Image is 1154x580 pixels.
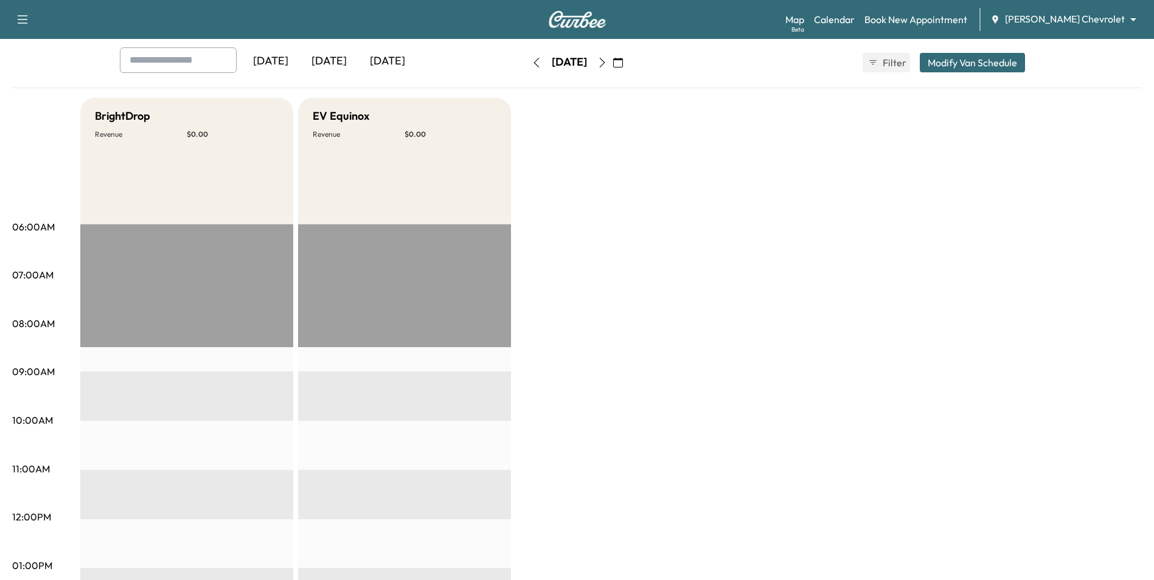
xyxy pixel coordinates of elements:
p: 10:00AM [12,413,53,427]
img: Curbee Logo [548,11,607,28]
p: 11:00AM [12,461,50,476]
p: 12:00PM [12,509,51,524]
p: 01:00PM [12,558,52,573]
div: [DATE] [358,47,417,75]
div: Beta [791,25,804,34]
p: 07:00AM [12,268,54,282]
span: Filter [883,55,905,70]
p: 09:00AM [12,364,55,379]
a: MapBeta [785,12,804,27]
p: 08:00AM [12,316,55,331]
a: Book New Appointment [864,12,967,27]
span: [PERSON_NAME] Chevrolet [1005,12,1125,26]
p: $ 0.00 [187,129,279,139]
div: [DATE] [242,47,300,75]
div: [DATE] [300,47,358,75]
div: [DATE] [552,55,587,70]
h5: BrightDrop [95,108,150,125]
p: Revenue [95,129,187,139]
p: 06:00AM [12,219,55,234]
a: Calendar [814,12,855,27]
h5: EV Equinox [313,108,369,125]
p: $ 0.00 [405,129,496,139]
button: Modify Van Schedule [920,53,1025,72]
p: Revenue [313,129,405,139]
button: Filter [863,53,910,72]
